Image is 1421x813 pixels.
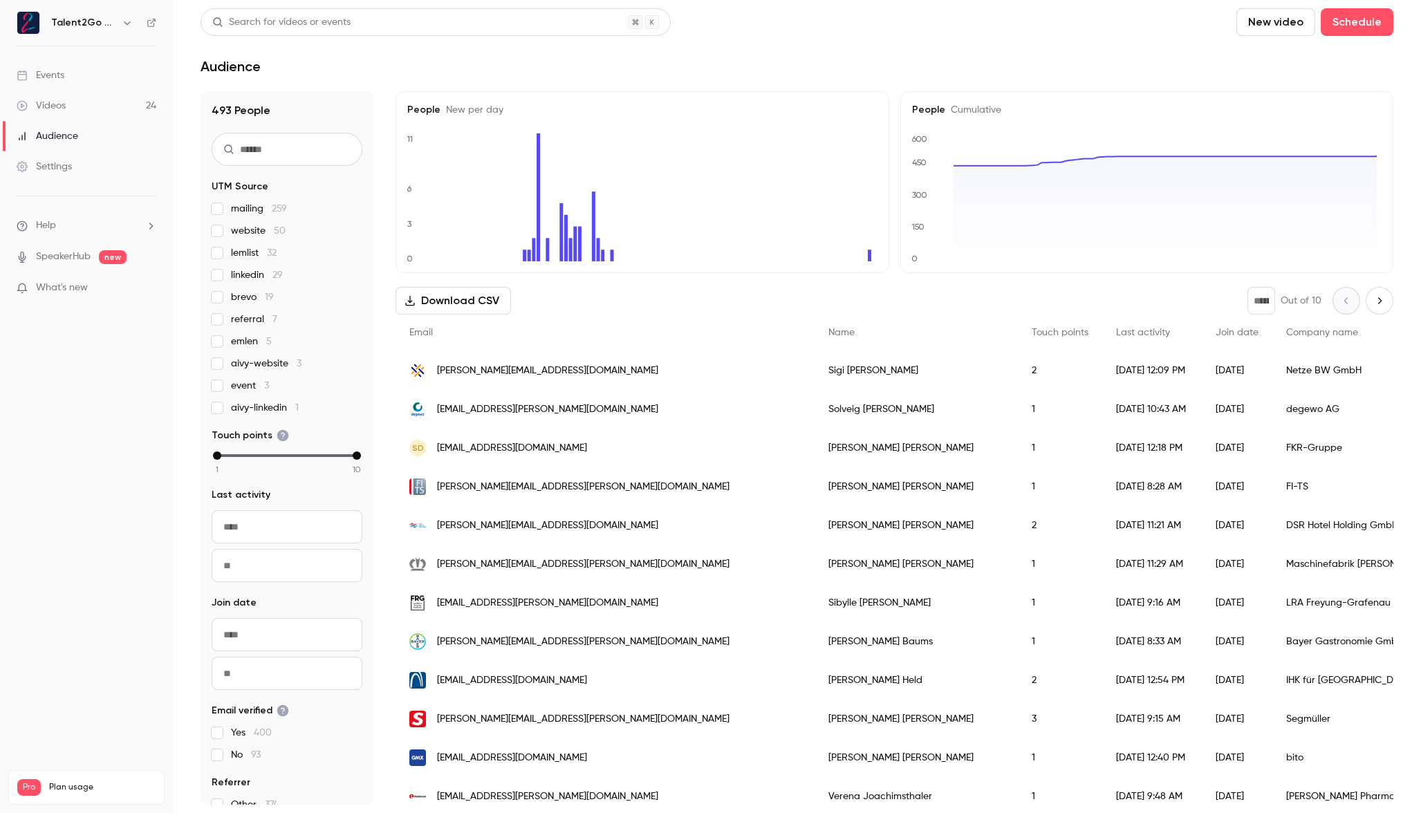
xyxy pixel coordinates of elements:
div: [DATE] [1202,390,1272,429]
span: [EMAIL_ADDRESS][DOMAIN_NAME] [437,441,587,456]
img: krone.de [409,556,426,572]
text: 6 [407,184,412,194]
span: [PERSON_NAME][EMAIL_ADDRESS][PERSON_NAME][DOMAIN_NAME] [437,480,730,494]
div: [DATE] [1202,583,1272,622]
span: Touch points [1032,328,1088,337]
div: [DATE] 12:54 PM [1102,661,1202,700]
span: aivy-linkedin [231,401,299,415]
p: Out of 10 [1281,294,1321,308]
span: referral [231,312,277,326]
div: 2 [1018,661,1102,700]
h5: People [912,103,1382,117]
div: [PERSON_NAME] [PERSON_NAME] [815,506,1018,545]
span: 19 [265,292,274,302]
div: [DATE] 12:18 PM [1102,429,1202,467]
span: website [231,224,286,238]
span: 50 [274,226,286,236]
span: 259 [272,204,287,214]
div: Settings [17,160,72,174]
h5: People [407,103,877,117]
div: max [353,451,361,460]
button: Schedule [1321,8,1393,36]
div: 1 [1018,545,1102,583]
span: emlen [231,335,272,348]
div: [DATE] [1202,738,1272,777]
h1: 493 People [212,102,362,119]
span: [EMAIL_ADDRESS][DOMAIN_NAME] [437,673,587,688]
span: 5 [266,337,272,346]
div: 3 [1018,700,1102,738]
span: 400 [254,728,272,738]
span: Email verified [212,704,289,718]
span: 29 [272,270,283,280]
span: event [231,379,269,393]
div: [PERSON_NAME] [PERSON_NAME] [815,545,1018,583]
span: Other [231,798,279,812]
span: [PERSON_NAME][EMAIL_ADDRESS][PERSON_NAME][DOMAIN_NAME] [437,635,730,649]
span: Email [409,328,433,337]
span: 374 [265,800,279,810]
div: 1 [1018,429,1102,467]
div: [DATE] [1202,545,1272,583]
img: Talent2Go GmbH [17,12,39,34]
span: Touch points [212,429,289,442]
text: 0 [911,254,918,263]
img: muenchen.ihk.de [409,672,426,689]
div: [DATE] [1202,351,1272,390]
span: Join date [212,596,257,610]
div: [DATE] [1202,506,1272,545]
div: [DATE] 8:28 AM [1102,467,1202,506]
span: 1 [216,463,219,476]
button: New video [1236,8,1315,36]
img: bayer.com [409,633,426,650]
span: Name [828,328,855,337]
span: Referrer [212,776,250,789]
span: [EMAIL_ADDRESS][DOMAIN_NAME] [437,751,587,765]
span: new [99,250,127,264]
span: mailing [231,202,287,216]
div: [DATE] [1202,700,1272,738]
span: Company name [1286,328,1358,337]
div: 1 [1018,467,1102,506]
button: Next page [1366,287,1393,315]
span: [EMAIL_ADDRESS][PERSON_NAME][DOMAIN_NAME] [437,402,658,417]
div: [DATE] [1202,429,1272,467]
input: From [212,618,362,651]
div: 1 [1018,583,1102,622]
span: Yes [231,726,272,740]
div: [PERSON_NAME] [PERSON_NAME] [815,700,1018,738]
span: [PERSON_NAME][EMAIL_ADDRESS][PERSON_NAME][DOMAIN_NAME] [437,712,730,727]
div: [DATE] 10:43 AM [1102,390,1202,429]
div: [DATE] 11:21 AM [1102,506,1202,545]
div: 2 [1018,506,1102,545]
div: [DATE] [1202,467,1272,506]
span: [PERSON_NAME][EMAIL_ADDRESS][PERSON_NAME][DOMAIN_NAME] [437,557,730,572]
div: Videos [17,99,66,113]
div: 1 [1018,622,1102,661]
div: [PERSON_NAME] Held [815,661,1018,700]
a: SpeakerHub [36,250,91,264]
text: 150 [911,222,925,232]
div: 2 [1018,351,1102,390]
span: SD [412,442,424,454]
img: f-i-ts.de [409,478,426,495]
div: [DATE] 11:29 AM [1102,545,1202,583]
input: To [212,657,362,690]
span: 10 [353,463,361,476]
div: [PERSON_NAME] [PERSON_NAME] [815,429,1018,467]
span: linkedin [231,268,283,282]
span: 1 [295,403,299,413]
span: Plan usage [49,782,156,793]
span: 93 [251,750,261,760]
div: [DATE] 8:33 AM [1102,622,1202,661]
text: 0 [407,254,413,263]
span: [EMAIL_ADDRESS][PERSON_NAME][DOMAIN_NAME] [437,789,658,804]
div: [PERSON_NAME] [PERSON_NAME] [815,467,1018,506]
div: [DATE] 9:15 AM [1102,700,1202,738]
text: 11 [407,134,413,144]
span: aivy-website [231,357,301,371]
div: 1 [1018,738,1102,777]
div: min [213,451,221,460]
div: [DATE] 12:09 PM [1102,351,1202,390]
div: 1 [1018,390,1102,429]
